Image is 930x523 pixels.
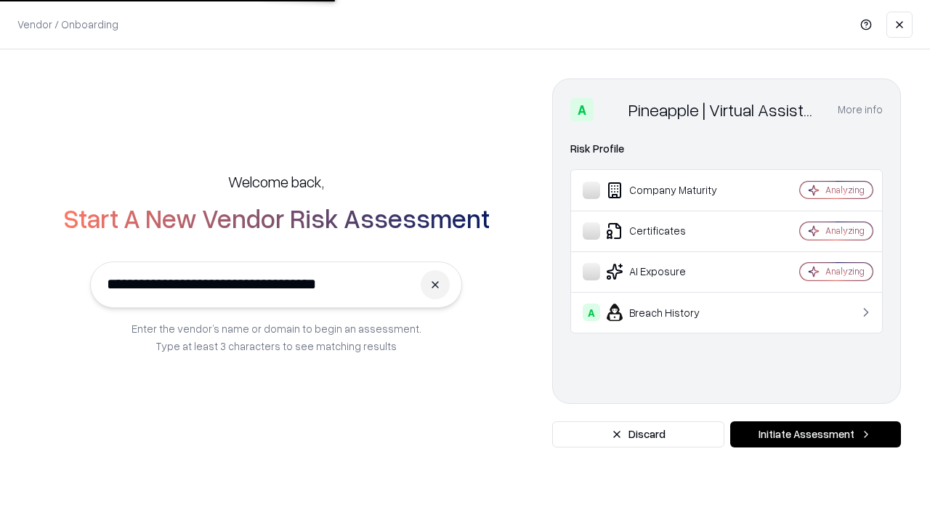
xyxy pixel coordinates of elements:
[583,304,600,321] div: A
[552,421,724,447] button: Discard
[628,98,820,121] div: Pineapple | Virtual Assistant Agency
[17,17,118,32] p: Vendor / Onboarding
[63,203,490,232] h2: Start A New Vendor Risk Assessment
[228,171,324,192] h5: Welcome back,
[599,98,623,121] img: Pineapple | Virtual Assistant Agency
[583,304,756,321] div: Breach History
[825,184,865,196] div: Analyzing
[583,263,756,280] div: AI Exposure
[825,224,865,237] div: Analyzing
[838,97,883,123] button: More info
[583,222,756,240] div: Certificates
[570,98,594,121] div: A
[730,421,901,447] button: Initiate Assessment
[825,265,865,277] div: Analyzing
[570,140,883,158] div: Risk Profile
[132,320,421,354] p: Enter the vendor’s name or domain to begin an assessment. Type at least 3 characters to see match...
[583,182,756,199] div: Company Maturity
